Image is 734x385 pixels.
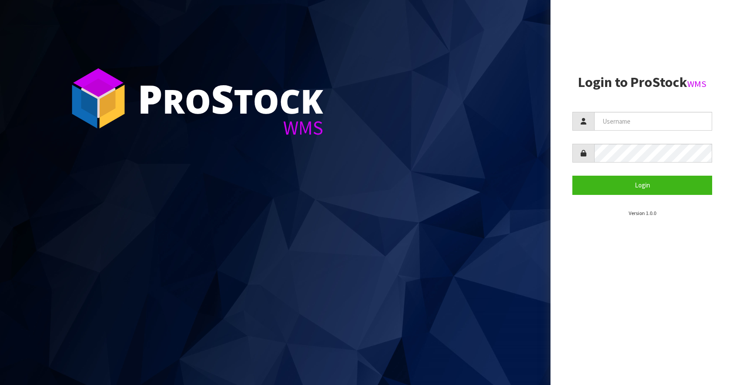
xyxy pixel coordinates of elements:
small: Version 1.0.0 [629,210,656,216]
span: S [211,72,234,125]
button: Login [572,176,712,194]
div: ro tock [138,79,323,118]
div: WMS [138,118,323,138]
h2: Login to ProStock [572,75,712,90]
span: P [138,72,163,125]
small: WMS [687,78,706,90]
img: ProStock Cube [66,66,131,131]
input: Username [594,112,712,131]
